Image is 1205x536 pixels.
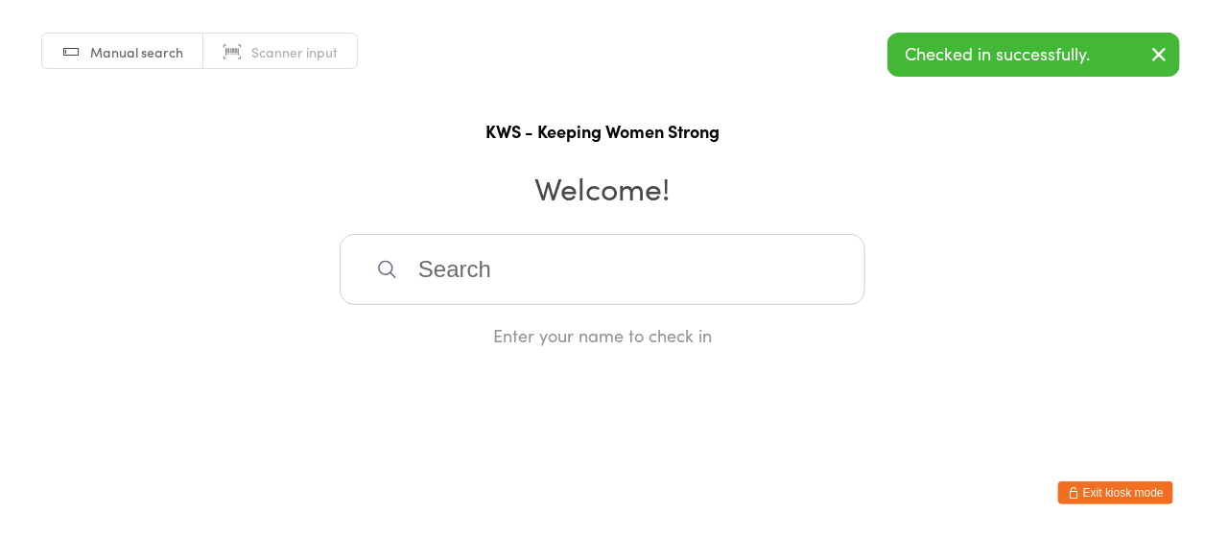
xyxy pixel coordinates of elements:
[340,234,865,305] input: Search
[19,119,1186,143] h1: KWS - Keeping Women Strong
[887,33,1180,77] div: Checked in successfully.
[340,323,865,347] div: Enter your name to check in
[90,42,183,61] span: Manual search
[251,42,338,61] span: Scanner input
[19,166,1186,209] h2: Welcome!
[1058,481,1173,504] button: Exit kiosk mode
